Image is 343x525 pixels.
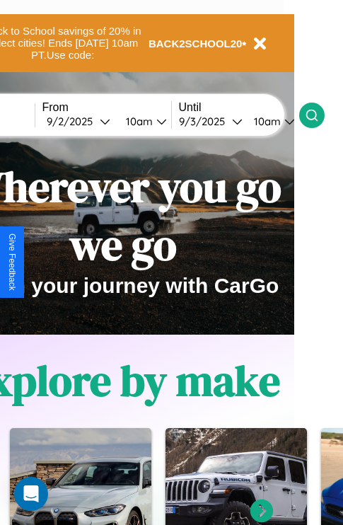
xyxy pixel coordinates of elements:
div: Open Intercom Messenger [14,477,48,511]
label: From [42,101,171,114]
div: 10am [247,115,284,128]
div: 10am [119,115,156,128]
button: 10am [115,114,171,129]
button: 9/2/2025 [42,114,115,129]
b: BACK2SCHOOL20 [149,37,243,50]
button: 10am [243,114,299,129]
div: 9 / 2 / 2025 [47,115,100,128]
div: Give Feedback [7,233,17,291]
div: 9 / 3 / 2025 [179,115,232,128]
label: Until [179,101,299,114]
